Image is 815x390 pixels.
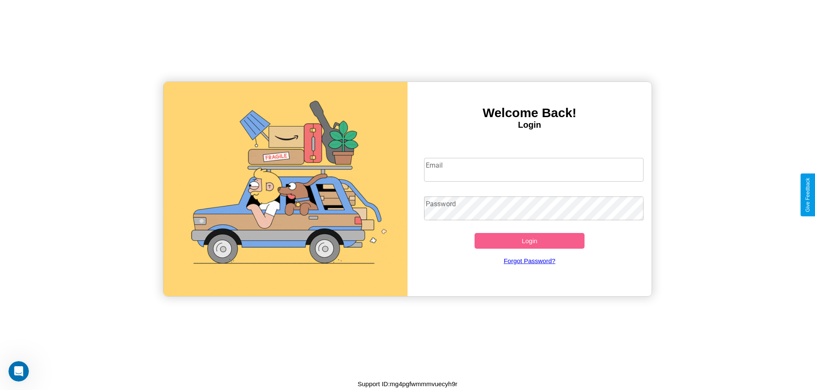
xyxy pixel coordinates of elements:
button: Login [475,233,585,249]
img: gif [163,82,407,296]
a: Forgot Password? [420,249,640,273]
h3: Welcome Back! [407,106,652,120]
p: Support ID: mg4pgfwmmmvuecyh9r [357,378,457,390]
div: Give Feedback [805,178,811,212]
iframe: Intercom live chat [8,361,29,382]
h4: Login [407,120,652,130]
